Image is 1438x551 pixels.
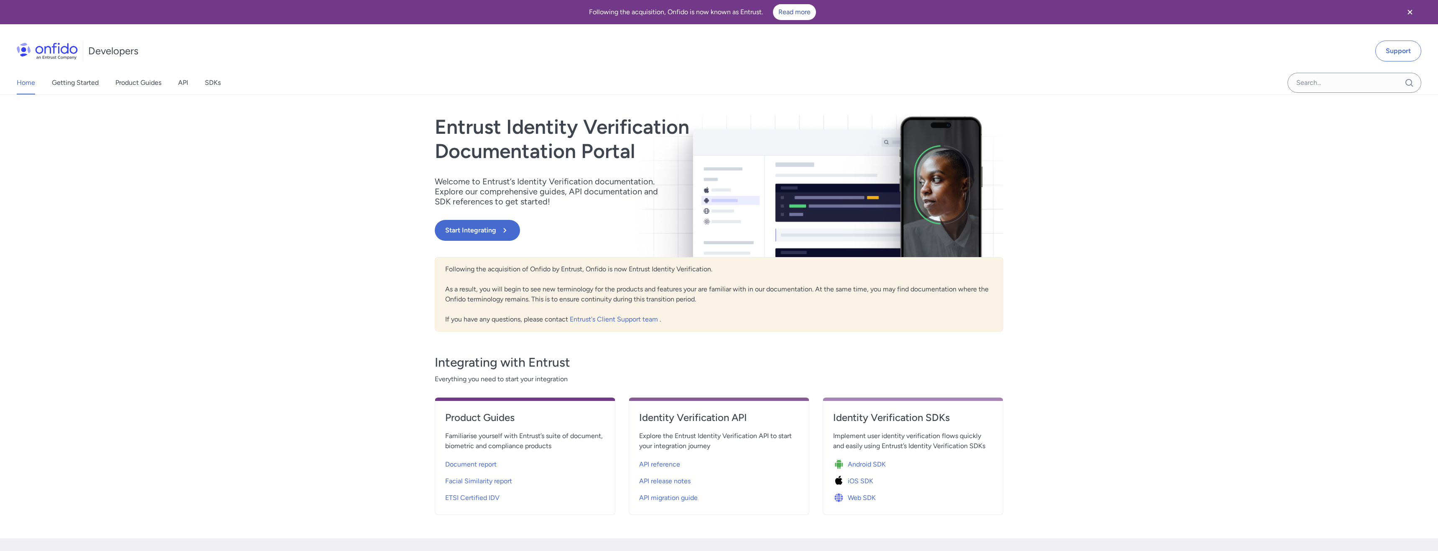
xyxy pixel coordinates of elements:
span: ETSI Certified IDV [445,493,500,503]
span: API migration guide [639,493,698,503]
h3: Integrating with Entrust [435,354,1003,371]
img: Onfido Logo [17,43,78,59]
a: API reference [639,454,799,471]
a: Support [1375,41,1421,61]
input: Onfido search input field [1288,73,1421,93]
a: Getting Started [52,71,99,94]
div: Following the acquisition, Onfido is now known as Entrust. [10,4,1395,20]
a: API release notes [639,471,799,488]
a: Read more [773,4,816,20]
a: Home [17,71,35,94]
span: Document report [445,459,497,469]
button: Start Integrating [435,220,520,241]
a: Product Guides [115,71,161,94]
span: API release notes [639,476,691,486]
p: Welcome to Entrust’s Identity Verification documentation. Explore our comprehensive guides, API d... [435,176,669,207]
h4: Identity Verification API [639,411,799,424]
span: Everything you need to start your integration [435,374,1003,384]
a: Identity Verification SDKs [833,411,993,431]
span: Implement user identity verification flows quickly and easily using Entrust’s Identity Verificati... [833,431,993,451]
a: Entrust's Client Support team [570,315,660,323]
a: API migration guide [639,488,799,505]
img: Icon Web SDK [833,492,848,504]
a: Document report [445,454,605,471]
svg: Close banner [1405,7,1415,17]
img: Icon Android SDK [833,459,848,470]
a: Product Guides [445,411,605,431]
div: Following the acquisition of Onfido by Entrust, Onfido is now Entrust Identity Verification. As a... [435,257,1003,332]
a: Icon iOS SDKiOS SDK [833,471,993,488]
button: Close banner [1395,2,1425,23]
a: API [178,71,188,94]
a: Icon Web SDKWeb SDK [833,488,993,505]
h1: Entrust Identity Verification Documentation Portal [435,115,833,163]
a: SDKs [205,71,221,94]
h4: Product Guides [445,411,605,424]
span: Explore the Entrust Identity Verification API to start your integration journey [639,431,799,451]
span: API reference [639,459,680,469]
a: Start Integrating [435,220,833,241]
h1: Developers [88,44,138,58]
span: iOS SDK [848,476,873,486]
span: Android SDK [848,459,886,469]
a: ETSI Certified IDV [445,488,605,505]
img: Icon iOS SDK [833,475,848,487]
span: Facial Similarity report [445,476,512,486]
a: Identity Verification API [639,411,799,431]
h4: Identity Verification SDKs [833,411,993,424]
span: Familiarise yourself with Entrust’s suite of document, biometric and compliance products [445,431,605,451]
a: Icon Android SDKAndroid SDK [833,454,993,471]
a: Facial Similarity report [445,471,605,488]
span: Web SDK [848,493,876,503]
